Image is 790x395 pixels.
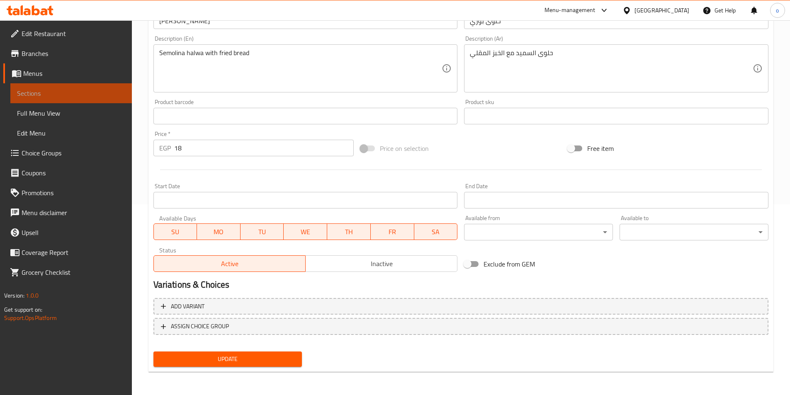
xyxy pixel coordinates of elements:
span: Edit Menu [17,128,125,138]
div: Menu-management [544,5,596,15]
span: Exclude from GEM [484,259,535,269]
h2: Variations & Choices [153,279,768,291]
a: Choice Groups [3,143,132,163]
p: EGP [159,143,171,153]
input: Please enter product sku [464,108,768,124]
span: Full Menu View [17,108,125,118]
span: Upsell [22,228,125,237]
span: SU [157,226,194,238]
span: Coverage Report [22,247,125,257]
div: ​ [464,224,613,240]
textarea: حلوى السميد مع الخبز المقلي [470,49,753,88]
span: ASSIGN CHOICE GROUP [171,321,229,332]
a: Grocery Checklist [3,262,132,282]
a: Coupons [3,163,132,183]
span: SA [418,226,455,238]
a: Branches [3,44,132,63]
input: Please enter price [174,140,354,156]
span: Menu disclaimer [22,208,125,218]
a: Promotions [3,183,132,203]
button: SA [414,223,458,240]
a: Sections [10,83,132,103]
button: FR [371,223,414,240]
span: Choice Groups [22,148,125,158]
div: ​ [620,224,768,240]
div: [GEOGRAPHIC_DATA] [634,6,689,15]
span: Inactive [309,258,454,270]
span: Get support on: [4,304,42,315]
span: Grocery Checklist [22,267,125,277]
button: ASSIGN CHOICE GROUP [153,318,768,335]
span: Update [160,354,296,364]
button: SU [153,223,197,240]
a: Coverage Report [3,242,132,262]
button: Active [153,255,306,272]
span: TH [331,226,367,238]
span: MO [200,226,237,238]
a: Full Menu View [10,103,132,123]
a: Edit Menu [10,123,132,143]
button: MO [197,223,241,240]
span: Branches [22,48,125,58]
span: FR [374,226,411,238]
span: Menus [23,68,125,78]
span: Sections [17,88,125,98]
a: Menus [3,63,132,83]
button: TH [327,223,371,240]
a: Menu disclaimer [3,203,132,223]
span: Promotions [22,188,125,198]
a: Upsell [3,223,132,242]
button: WE [284,223,327,240]
button: Update [153,351,302,367]
span: Price on selection [380,143,429,153]
span: Active [157,258,302,270]
span: 1.0.0 [26,290,39,301]
span: Add variant [171,301,204,312]
span: o [776,6,779,15]
span: Free item [587,143,614,153]
button: TU [241,223,284,240]
input: Enter name En [153,12,458,29]
span: TU [244,226,281,238]
textarea: Semolina halwa with fried bread [159,49,442,88]
button: Add variant [153,298,768,315]
span: Edit Restaurant [22,29,125,39]
span: WE [287,226,324,238]
a: Support.OpsPlatform [4,313,57,323]
a: Edit Restaurant [3,24,132,44]
button: Inactive [305,255,457,272]
input: Please enter product barcode [153,108,458,124]
span: Coupons [22,168,125,178]
input: Enter name Ar [464,12,768,29]
span: Version: [4,290,24,301]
